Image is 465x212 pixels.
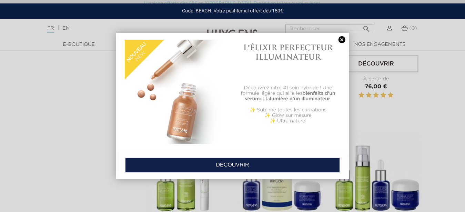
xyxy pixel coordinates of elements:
p: ✨ Ultra naturel [236,118,340,124]
a: DÉCOUVRIR [125,158,340,173]
h1: L'ÉLIXIR PERFECTEUR ILLUMINATEUR [236,43,340,61]
p: Découvrez nitre #1 soin hybride ! Une formule légère qui allie les et la . [236,85,340,102]
b: lumière d'un illuminateur [270,97,330,101]
p: ✨ Glow sur mesure [236,113,340,118]
b: bienfaits d'un sérum [245,91,335,101]
p: ✨ Sublime toutes les carnations [236,107,340,113]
